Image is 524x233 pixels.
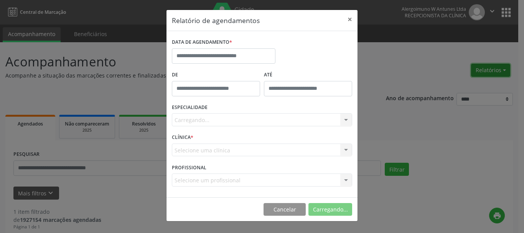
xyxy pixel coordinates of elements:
label: PROFISSIONAL [172,162,206,174]
button: Cancelar [264,203,306,216]
button: Carregando... [308,203,352,216]
label: ATÉ [264,69,352,81]
label: CLÍNICA [172,132,193,144]
button: Close [342,10,358,29]
label: ESPECIALIDADE [172,102,208,114]
h5: Relatório de agendamentos [172,15,260,25]
label: De [172,69,260,81]
label: DATA DE AGENDAMENTO [172,36,232,48]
